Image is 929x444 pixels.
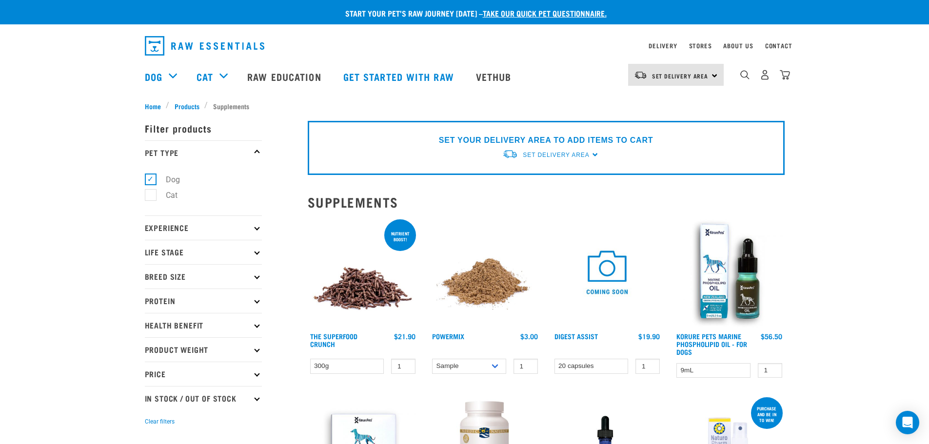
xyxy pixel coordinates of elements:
[169,101,204,111] a: Products
[145,386,262,410] p: In Stock / Out Of Stock
[150,174,184,186] label: Dog
[145,313,262,337] p: Health Benefit
[197,69,213,84] a: Cat
[145,264,262,289] p: Breed Size
[432,334,464,338] a: Powermix
[145,337,262,362] p: Product Weight
[310,334,357,346] a: The Superfood Crunch
[175,101,199,111] span: Products
[723,44,753,47] a: About Us
[502,149,518,159] img: van-moving.png
[137,32,792,59] nav: dropdown navigation
[145,101,166,111] a: Home
[554,334,598,338] a: Digest Assist
[145,101,785,111] nav: breadcrumbs
[760,70,770,80] img: user.png
[758,363,782,378] input: 1
[430,217,540,328] img: Pile Of PowerMix For Pets
[145,116,262,140] p: Filter products
[145,69,162,84] a: Dog
[514,359,538,374] input: 1
[391,359,415,374] input: 1
[765,44,792,47] a: Contact
[689,44,712,47] a: Stores
[523,152,589,158] span: Set Delivery Area
[308,217,418,328] img: 1311 Superfood Crunch 01
[145,417,175,426] button: Clear filters
[439,135,653,146] p: SET YOUR DELIVERY AREA TO ADD ITEMS TO CART
[751,401,783,427] div: Purchase and be in to win!
[145,215,262,240] p: Experience
[308,194,785,210] h2: Supplements
[394,332,415,340] div: $21.90
[384,226,416,247] div: nutrient boost!
[150,189,181,201] label: Cat
[145,240,262,264] p: Life Stage
[652,74,709,77] span: Set Delivery Area
[145,36,264,56] img: Raw Essentials Logo
[676,334,747,353] a: Korure Pets Marine Phospholipid Oil - for Dogs
[674,217,785,328] img: OI Lfront 1024x1024
[896,411,919,434] div: Open Intercom Messenger
[145,101,161,111] span: Home
[552,217,663,328] img: COMING SOON
[145,362,262,386] p: Price
[649,44,677,47] a: Delivery
[237,57,333,96] a: Raw Education
[638,332,660,340] div: $19.90
[334,57,466,96] a: Get started with Raw
[761,332,782,340] div: $56.50
[145,140,262,165] p: Pet Type
[466,57,524,96] a: Vethub
[520,332,538,340] div: $3.00
[780,70,790,80] img: home-icon@2x.png
[145,289,262,313] p: Protein
[483,11,607,15] a: take our quick pet questionnaire.
[635,359,660,374] input: 1
[634,71,647,79] img: van-moving.png
[740,70,750,79] img: home-icon-1@2x.png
